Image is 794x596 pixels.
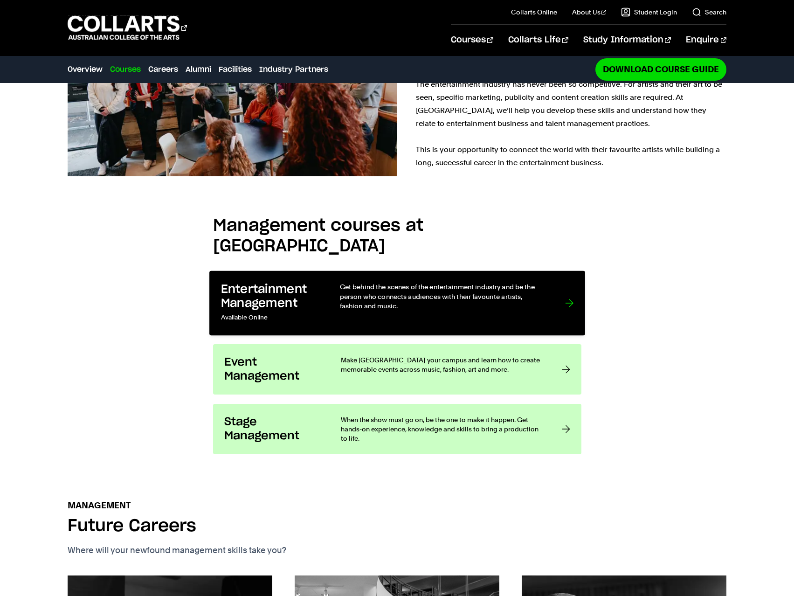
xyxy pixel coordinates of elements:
[110,64,141,75] a: Courses
[68,14,187,41] div: Go to homepage
[595,58,726,80] a: Download Course Guide
[341,355,543,374] p: Make [GEOGRAPHIC_DATA] your campus and learn how to create memorable events across music, fashion...
[148,64,178,75] a: Careers
[224,355,322,383] h3: Event Management
[621,7,677,17] a: Student Login
[213,344,581,395] a: Event Management Make [GEOGRAPHIC_DATA] your campus and learn how to create memorable events acro...
[209,271,585,336] a: Entertainment Management Available Online Get behind the scenes of the entertainment industry and...
[341,415,543,443] p: When the show must go on, be the one to make it happen. Get hands-on experience, knowledge and sk...
[186,64,211,75] a: Alumni
[451,25,493,55] a: Courses
[511,7,557,17] a: Collarts Online
[213,215,581,256] h2: Management courses at [GEOGRAPHIC_DATA]
[213,404,581,454] a: Stage Management When the show must go on, be the one to make it happen. Get hands-on experience,...
[583,25,671,55] a: Study Information
[68,499,131,512] p: Management
[416,78,727,169] p: The entertainment industry has never been so competitive. For artists and their art to be seen, s...
[221,282,320,311] h3: Entertainment Management
[259,64,328,75] a: Industry Partners
[224,415,322,443] h3: Stage Management
[572,7,607,17] a: About Us
[68,516,196,536] h2: Future Careers
[508,25,568,55] a: Collarts Life
[68,544,328,557] p: Where will your newfound management skills take you?
[68,64,103,75] a: Overview
[219,64,252,75] a: Facilities
[221,311,320,325] p: Available Online
[692,7,726,17] a: Search
[686,25,726,55] a: Enquire
[339,282,546,311] p: Get behind the scenes of the entertainment industry and be the person who connects audiences with...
